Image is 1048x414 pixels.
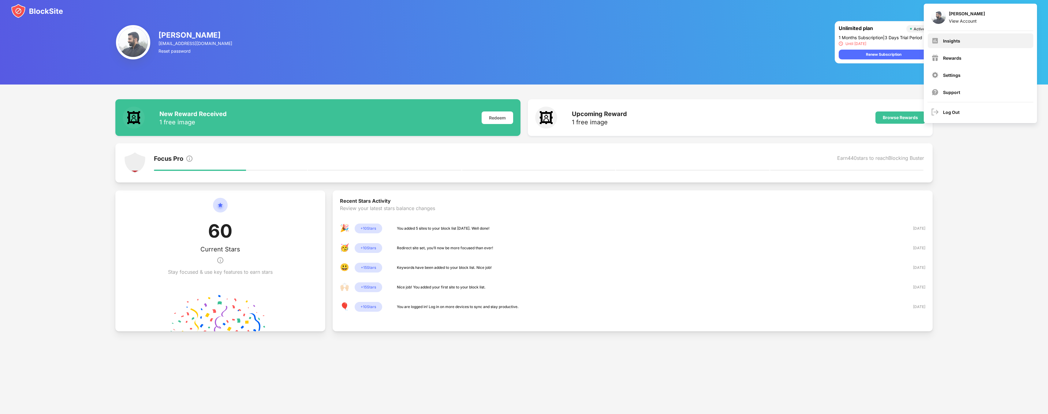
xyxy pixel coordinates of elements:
img: logout.svg [931,108,939,116]
div: [PERSON_NAME] [949,11,985,18]
img: menu-settings.svg [931,71,939,79]
div: Keywords have been added to your block list. Nice job! [397,265,492,271]
div: 🙌🏻 [340,282,350,292]
img: blocksite-icon.svg [11,4,63,18]
div: View Account [949,18,985,24]
img: info.svg [186,155,193,162]
div: Redirect site set, you’ll now be more focused than ever! [397,245,493,251]
img: menu-insights.svg [931,37,939,44]
div: Browse Rewards [883,115,918,120]
div: New Reward Received [159,110,227,118]
img: support.svg [931,88,939,96]
div: [PERSON_NAME] [159,31,233,40]
div: 🥳 [340,243,350,253]
div: Support [943,90,960,95]
div: 🖼 [535,107,557,129]
div: 1 Months Subscription | 3 Days Trial Period [839,35,929,40]
div: You added 5 sites to your block list [DATE]. Well done! [397,225,490,231]
div: Redeem [482,111,513,124]
div: 🎈 [340,302,350,312]
img: circle-star.svg [213,198,228,220]
img: info.svg [217,253,224,268]
div: Upcoming Reward [572,110,627,118]
img: clock_red_ic.svg [839,41,843,46]
div: [EMAIL_ADDRESS][DOMAIN_NAME] [159,41,233,46]
div: Log Out [943,110,960,115]
div: You are logged in! Log in on more devices to sync and stay productive. [397,304,519,310]
div: Recent Stars Activity [340,198,926,205]
img: points-level-1.svg [124,152,146,174]
div: + 15 Stars [355,263,382,273]
div: Current Stars [200,246,240,253]
div: Stay focused & use key features to earn stars [168,269,273,275]
div: Unlimited plan [839,25,903,32]
div: [DATE] [904,245,925,251]
div: 😃 [340,263,350,273]
img: ACg8ocLimLY_IjmxKFdcYoJ3qPidPPmyUOR9MWrlwNbUhPZnapXLVEqb=s96-c [931,9,946,24]
div: + 10 Stars [355,224,382,233]
div: 🖼 [123,107,145,129]
div: Rewards [943,55,961,61]
div: Active [914,27,925,31]
img: ACg8ocLimLY_IjmxKFdcYoJ3qPidPPmyUOR9MWrlwNbUhPZnapXLVEqb=s96-c [116,25,150,59]
div: + 15 Stars [355,282,382,292]
img: menu-rewards.svg [931,54,939,62]
div: Settings [943,73,960,78]
div: 60 [208,220,232,246]
div: 1 free image [159,119,227,125]
div: Insights [943,38,960,43]
div: Nice job! You added your first site to your block list. [397,284,486,290]
div: Focus Pro [154,155,183,164]
img: points-confetti.svg [171,295,270,331]
div: Renew Subscription [866,51,901,58]
div: Earn 440 stars to reach Blocking Buster [837,155,924,164]
div: [DATE] [904,265,925,271]
div: [DATE] [904,304,925,310]
div: Review your latest stars balance changes [340,205,926,224]
div: 🎉 [340,224,350,233]
div: 1 free image [572,119,627,125]
div: + 10 Stars [355,302,382,312]
div: Reset password [159,48,233,54]
div: Until [DATE] [845,41,866,46]
div: [DATE] [904,225,925,231]
div: [DATE] [904,284,925,290]
div: + 10 Stars [355,243,382,253]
